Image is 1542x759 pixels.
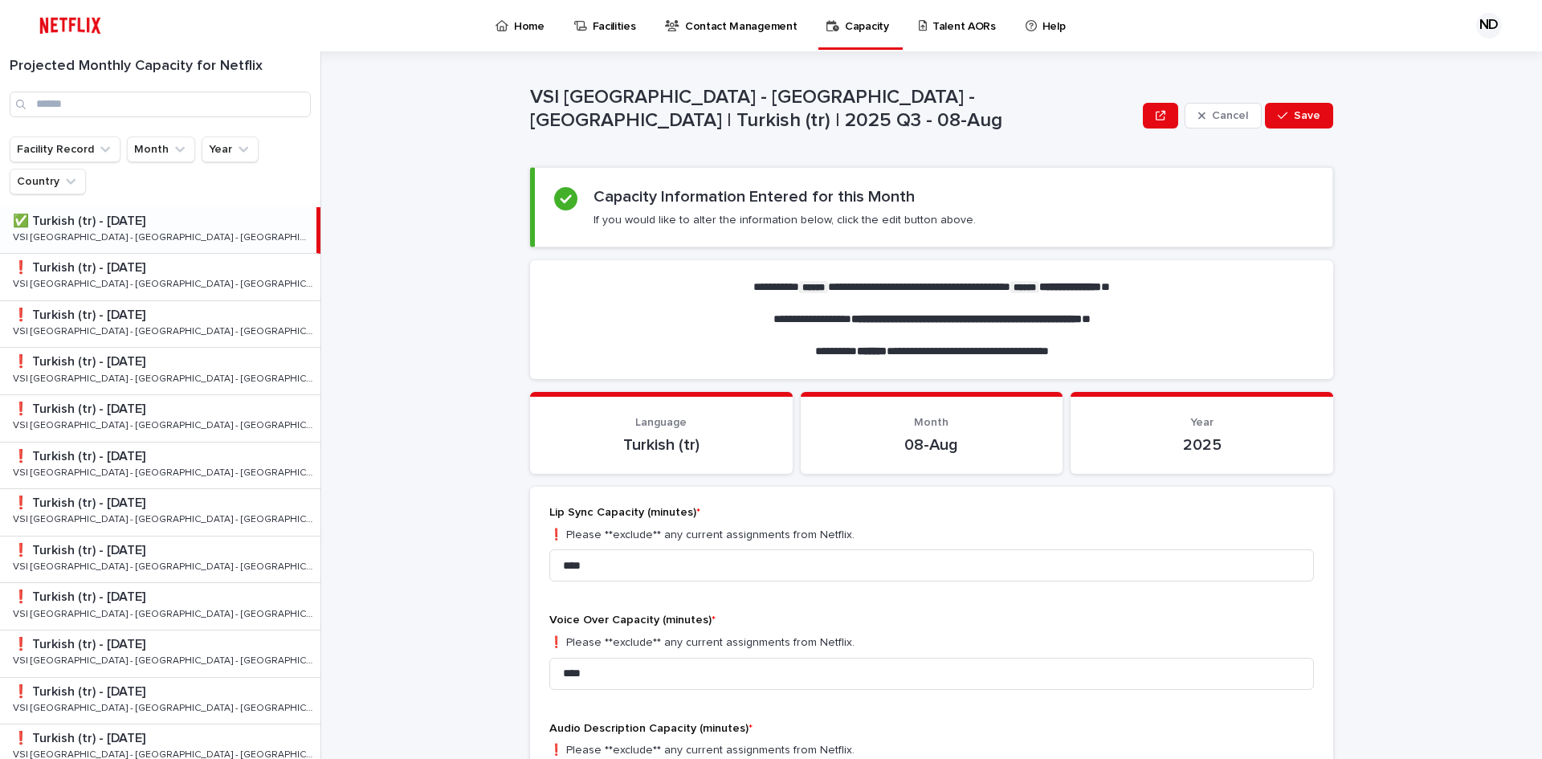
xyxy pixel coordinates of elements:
p: If you would like to alter the information below, click the edit button above. [594,213,976,227]
h1: Projected Monthly Capacity for Netflix [10,58,311,75]
button: Year [202,137,259,162]
p: ❗️ Turkish (tr) - [DATE] [13,728,149,746]
input: Search [10,92,311,117]
p: VSI [GEOGRAPHIC_DATA] - [GEOGRAPHIC_DATA] - [GEOGRAPHIC_DATA] [13,606,317,620]
span: Cancel [1212,110,1248,121]
p: ❗️ Turkish (tr) - [DATE] [13,351,149,369]
p: Turkish (tr) [549,435,773,455]
p: VSI [GEOGRAPHIC_DATA] - [GEOGRAPHIC_DATA] - [GEOGRAPHIC_DATA] [13,558,317,573]
p: VSI [GEOGRAPHIC_DATA] - [GEOGRAPHIC_DATA] - [GEOGRAPHIC_DATA] [13,700,317,714]
p: ❗️ Turkish (tr) - [DATE] [13,304,149,323]
p: VSI [GEOGRAPHIC_DATA] - [GEOGRAPHIC_DATA] - [GEOGRAPHIC_DATA] [13,229,313,243]
p: ❗️ Turkish (tr) - [DATE] [13,492,149,511]
button: Month [127,137,195,162]
h2: Capacity Information Entered for this Month [594,187,915,206]
p: VSI [GEOGRAPHIC_DATA] - [GEOGRAPHIC_DATA] - [GEOGRAPHIC_DATA] | Turkish (tr) | 2025 Q3 - 08-Aug [530,86,1136,133]
span: Year [1190,417,1214,428]
p: ❗️ Turkish (tr) - [DATE] [13,540,149,558]
p: VSI [GEOGRAPHIC_DATA] - [GEOGRAPHIC_DATA] - [GEOGRAPHIC_DATA] [13,652,317,667]
p: ❗️ Turkish (tr) - [DATE] [13,398,149,417]
p: 08-Aug [820,435,1044,455]
span: Voice Over Capacity (minutes) [549,614,716,626]
span: Audio Description Capacity (minutes) [549,723,753,734]
img: ifQbXi3ZQGMSEF7WDB7W [32,10,108,42]
p: VSI [GEOGRAPHIC_DATA] - [GEOGRAPHIC_DATA] - [GEOGRAPHIC_DATA] [13,275,317,290]
p: ❗️ Please **exclude** any current assignments from Netflix. [549,635,1314,651]
p: ❗️ Please **exclude** any current assignments from Netflix. [549,527,1314,544]
p: ❗️ Turkish (tr) - [DATE] [13,257,149,275]
p: ✅ Turkish (tr) - [DATE] [13,210,149,229]
div: ND [1476,13,1502,39]
p: ❗️ Turkish (tr) - [DATE] [13,681,149,700]
button: Save [1265,103,1333,129]
p: 2025 [1090,435,1314,455]
p: ❗️ Please **exclude** any current assignments from Netflix. [549,742,1314,759]
span: Save [1294,110,1320,121]
p: ❗️ Turkish (tr) - [DATE] [13,634,149,652]
p: ❗️ Turkish (tr) - [DATE] [13,446,149,464]
p: VSI [GEOGRAPHIC_DATA] - [GEOGRAPHIC_DATA] - [GEOGRAPHIC_DATA] [13,323,317,337]
span: Lip Sync Capacity (minutes) [549,507,700,518]
p: VSI [GEOGRAPHIC_DATA] - [GEOGRAPHIC_DATA] - [GEOGRAPHIC_DATA] [13,417,317,431]
button: Facility Record [10,137,120,162]
span: Language [635,417,687,428]
span: Month [914,417,948,428]
button: Country [10,169,86,194]
p: VSI [GEOGRAPHIC_DATA] - [GEOGRAPHIC_DATA] - [GEOGRAPHIC_DATA] [13,370,317,385]
p: ❗️ Turkish (tr) - [DATE] [13,586,149,605]
p: VSI [GEOGRAPHIC_DATA] - [GEOGRAPHIC_DATA] - [GEOGRAPHIC_DATA] [13,464,317,479]
button: Cancel [1185,103,1262,129]
p: VSI [GEOGRAPHIC_DATA] - [GEOGRAPHIC_DATA] - [GEOGRAPHIC_DATA] [13,511,317,525]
